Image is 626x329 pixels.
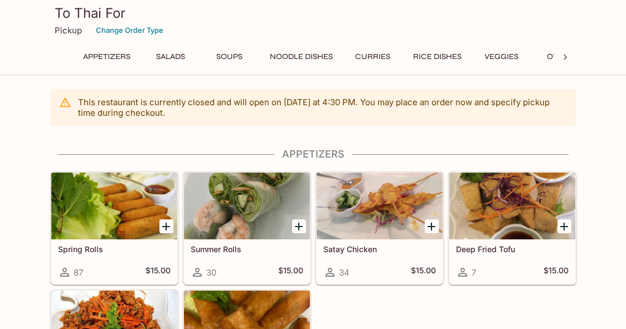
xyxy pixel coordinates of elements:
div: Spring Rolls [51,173,177,239]
button: Add Deep Fried Tofu [557,219,571,233]
button: Appetizers [77,49,137,65]
button: Rice Dishes [407,49,468,65]
div: Satay Chicken [317,173,443,239]
span: 87 [74,267,83,278]
span: 34 [339,267,350,278]
div: Deep Fried Tofu [449,173,575,239]
a: Spring Rolls87$15.00 [51,172,178,284]
h5: $15.00 [278,266,303,279]
h4: Appetizers [50,148,576,160]
button: Other [536,49,586,65]
h5: Summer Rolls [191,244,303,254]
button: Soups [205,49,255,65]
h3: To Thai For [55,4,572,22]
p: Pickup [55,25,82,36]
button: Change Order Type [91,22,168,39]
h5: $15.00 [543,266,569,279]
button: Add Summer Rolls [292,219,306,233]
button: Curries [348,49,398,65]
a: Summer Rolls30$15.00 [183,172,310,284]
h5: Satay Chicken [323,244,436,254]
button: Add Satay Chicken [425,219,439,233]
div: Summer Rolls [184,173,310,239]
button: Salads [145,49,196,65]
h5: $15.00 [411,266,436,279]
h5: $15.00 [145,266,171,279]
a: Satay Chicken34$15.00 [316,172,443,284]
span: 7 [472,267,476,278]
button: Veggies [477,49,527,65]
button: Add Spring Rolls [159,219,173,233]
p: This restaurant is currently closed and will open on [DATE] at 4:30 PM . You may place an order n... [78,97,567,118]
a: Deep Fried Tofu7$15.00 [449,172,576,284]
h5: Deep Fried Tofu [456,244,569,254]
button: Noodle Dishes [264,49,339,65]
span: 30 [206,267,216,278]
h5: Spring Rolls [58,244,171,254]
